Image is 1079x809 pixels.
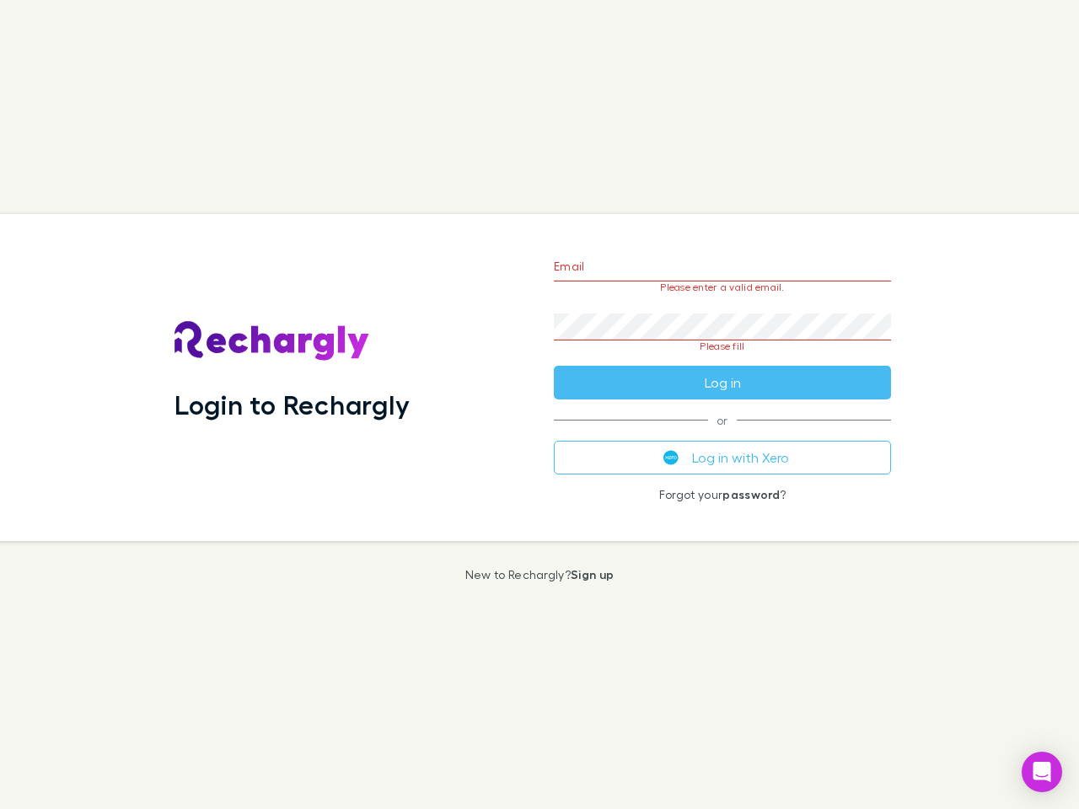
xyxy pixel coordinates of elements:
button: Log in with Xero [554,441,891,474]
p: Forgot your ? [554,488,891,501]
img: Rechargly's Logo [174,321,370,362]
button: Log in [554,366,891,399]
span: or [554,420,891,421]
h1: Login to Rechargly [174,388,410,421]
img: Xero's logo [663,450,679,465]
a: Sign up [571,567,614,581]
p: Please enter a valid email. [554,281,891,293]
div: Open Intercom Messenger [1022,752,1062,792]
p: Please fill [554,340,891,352]
p: New to Rechargly? [465,568,615,581]
a: password [722,487,780,501]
